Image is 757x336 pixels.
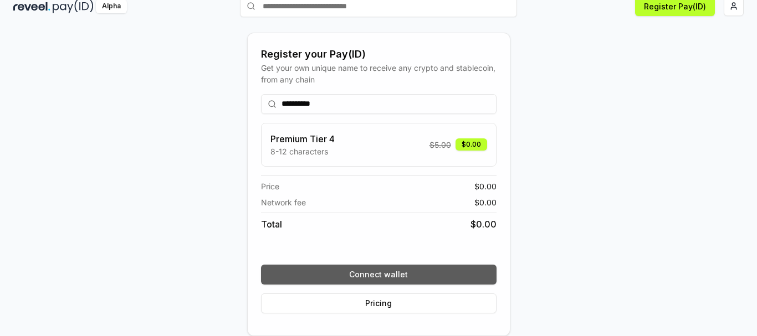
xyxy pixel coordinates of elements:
[456,138,487,151] div: $0.00
[261,197,306,208] span: Network fee
[429,139,451,151] span: $ 5.00
[261,293,497,313] button: Pricing
[470,218,497,231] span: $ 0.00
[261,62,497,85] div: Get your own unique name to receive any crypto and stablecoin, from any chain
[261,265,497,285] button: Connect wallet
[261,46,497,62] div: Register your Pay(ID)
[261,180,279,192] span: Price
[261,218,282,231] span: Total
[474,197,497,208] span: $ 0.00
[270,146,335,157] p: 8-12 characters
[270,132,335,146] h3: Premium Tier 4
[474,180,497,192] span: $ 0.00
